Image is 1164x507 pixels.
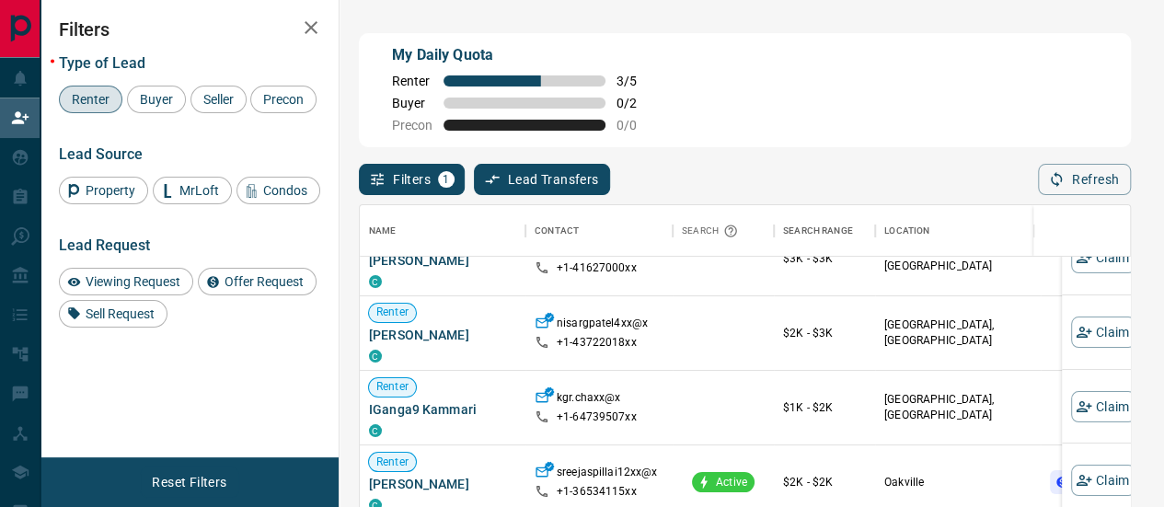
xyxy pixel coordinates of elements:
[557,409,637,425] p: +1- 64739507xx
[369,305,416,320] span: Renter
[59,54,145,72] span: Type of Lead
[392,74,432,88] span: Renter
[65,92,116,107] span: Renter
[59,177,148,204] div: Property
[59,268,193,295] div: Viewing Request
[236,177,320,204] div: Condos
[369,455,416,470] span: Renter
[617,74,657,88] span: 3 / 5
[369,350,382,363] div: condos.ca
[1071,391,1135,422] button: Claim
[140,467,238,498] button: Reset Filters
[369,251,516,270] span: [PERSON_NAME]
[173,183,225,198] span: MrLoft
[1071,242,1135,273] button: Claim
[617,96,657,110] span: 0 / 2
[617,118,657,133] span: 0 / 0
[127,86,186,113] div: Buyer
[557,390,620,409] p: kgr.chaxx@x
[783,474,866,490] p: $2K - $2K
[535,205,579,257] div: Contact
[884,475,1031,490] p: Oakville
[360,205,525,257] div: Name
[557,484,637,500] p: +1- 36534115xx
[1038,164,1131,195] button: Refresh
[218,274,310,289] span: Offer Request
[783,399,866,416] p: $1K - $2K
[59,86,122,113] div: Renter
[59,236,150,254] span: Lead Request
[369,275,382,288] div: condos.ca
[783,250,866,267] p: $3K - $3K
[1071,317,1135,348] button: Claim
[875,205,1041,257] div: Location
[369,205,397,257] div: Name
[884,317,1031,349] p: [GEOGRAPHIC_DATA], [GEOGRAPHIC_DATA]
[369,424,382,437] div: condos.ca
[59,145,143,163] span: Lead Source
[392,96,432,110] span: Buyer
[153,177,232,204] div: MrLoft
[783,205,853,257] div: Search Range
[250,86,317,113] div: Precon
[783,325,866,341] p: $2K - $3K
[198,268,317,295] div: Offer Request
[440,173,453,186] span: 1
[79,183,142,198] span: Property
[1050,470,1160,494] div: Offer Request
[369,379,416,395] span: Renter
[1071,465,1135,496] button: Claim
[133,92,179,107] span: Buyer
[79,306,161,321] span: Sell Request
[79,274,187,289] span: Viewing Request
[369,326,516,344] span: [PERSON_NAME]
[59,300,167,328] div: Sell Request
[557,260,637,276] p: +1- 41627000xx
[257,92,310,107] span: Precon
[884,392,1031,423] p: [GEOGRAPHIC_DATA], [GEOGRAPHIC_DATA]
[197,92,240,107] span: Seller
[392,118,432,133] span: Precon
[557,316,648,335] p: nisargpatel4xx@x
[359,164,465,195] button: Filters1
[709,475,755,490] span: Active
[59,18,320,40] h2: Filters
[392,44,657,66] p: My Daily Quota
[190,86,247,113] div: Seller
[557,465,657,484] p: sreejaspillai12xx@x
[557,335,637,351] p: +1- 43722018xx
[257,183,314,198] span: Condos
[369,400,516,419] span: IGanga9 Kammari
[525,205,673,257] div: Contact
[774,205,875,257] div: Search Range
[369,475,516,493] span: [PERSON_NAME]
[884,205,929,257] div: Location
[474,164,611,195] button: Lead Transfers
[884,243,1031,274] p: [GEOGRAPHIC_DATA], [GEOGRAPHIC_DATA]
[682,205,743,257] div: Search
